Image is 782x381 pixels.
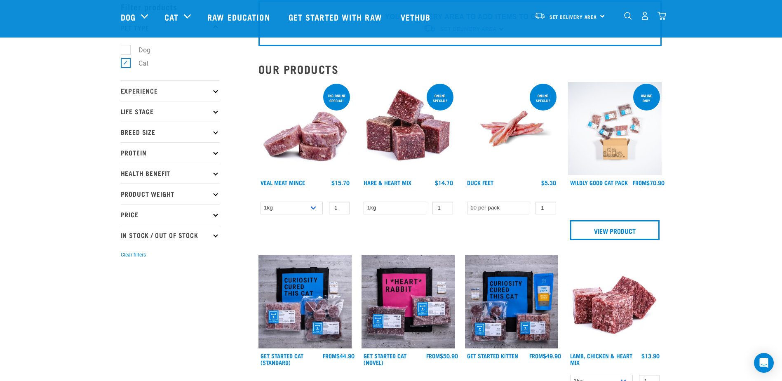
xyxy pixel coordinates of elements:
[362,255,455,348] img: Assortment Of Raw Essential Products For Cats Including, Pink And Black Tote Bag With "I *Heart* ...
[121,204,220,225] p: Price
[258,255,352,348] img: Assortment Of Raw Essential Products For Cats Including, Blue And Black Tote Bag With "Curiosity ...
[323,354,336,357] span: FROM
[568,82,662,176] img: Cat 0 2sec
[633,89,660,107] div: ONLINE ONLY
[125,45,154,55] label: Dog
[570,220,660,240] a: View Product
[121,251,146,259] button: Clear filters
[329,202,350,214] input: 1
[641,12,649,20] img: user.png
[432,202,453,214] input: 1
[570,354,632,364] a: Lamb, Chicken & Heart Mix
[529,354,543,357] span: FROM
[364,181,411,184] a: Hare & Heart Mix
[541,179,556,186] div: $5.30
[535,202,556,214] input: 1
[426,353,458,359] div: $50.90
[261,354,303,364] a: Get Started Cat (Standard)
[529,353,561,359] div: $49.90
[426,354,440,357] span: FROM
[323,353,355,359] div: $44.90
[467,181,493,184] a: Duck Feet
[465,82,559,176] img: Raw Essentials Duck Feet Raw Meaty Bones For Dogs
[331,179,350,186] div: $15.70
[125,58,152,68] label: Cat
[364,354,406,364] a: Get Started Cat (Novel)
[280,0,392,33] a: Get started with Raw
[633,179,665,186] div: $70.90
[261,181,305,184] a: Veal Meat Mince
[121,142,220,163] p: Protein
[633,181,646,184] span: FROM
[435,179,453,186] div: $14.70
[362,82,455,176] img: Pile Of Cubed Hare Heart For Pets
[323,89,350,107] div: 1kg online special!
[121,183,220,204] p: Product Weight
[199,0,280,33] a: Raw Education
[550,15,597,18] span: Set Delivery Area
[465,255,559,348] img: NSP Kitten Update
[258,63,662,75] h2: Our Products
[570,181,628,184] a: Wildly Good Cat Pack
[658,12,666,20] img: home-icon@2x.png
[530,89,557,107] div: ONLINE SPECIAL!
[754,353,774,373] div: Open Intercom Messenger
[392,0,441,33] a: Vethub
[568,255,662,348] img: 1124 Lamb Chicken Heart Mix 01
[164,11,178,23] a: Cat
[624,12,632,20] img: home-icon-1@2x.png
[121,122,220,142] p: Breed Size
[121,101,220,122] p: Life Stage
[121,80,220,101] p: Experience
[121,11,136,23] a: Dog
[534,12,545,19] img: van-moving.png
[641,353,660,359] div: $13.90
[258,82,352,176] img: 1160 Veal Meat Mince Medallions 01
[121,163,220,183] p: Health Benefit
[121,225,220,245] p: In Stock / Out Of Stock
[467,354,518,357] a: Get Started Kitten
[427,89,453,107] div: ONLINE SPECIAL!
